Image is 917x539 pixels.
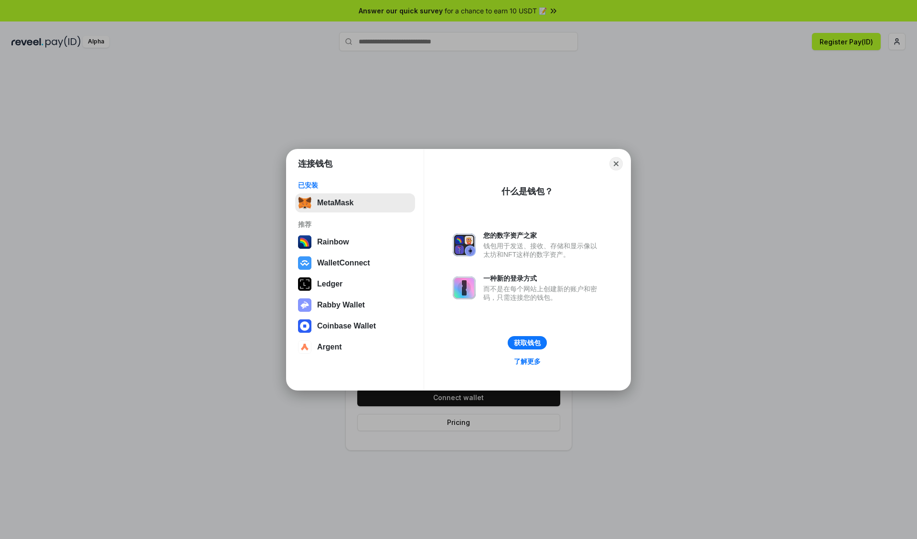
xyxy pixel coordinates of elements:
[514,338,541,347] div: 获取钱包
[295,296,415,315] button: Rabby Wallet
[317,238,349,246] div: Rainbow
[483,274,602,283] div: 一种新的登录方式
[453,276,476,299] img: svg+xml,%3Csvg%20xmlns%3D%22http%3A%2F%2Fwww.w3.org%2F2000%2Fsvg%22%20fill%3D%22none%22%20viewBox...
[295,233,415,252] button: Rainbow
[508,336,547,349] button: 获取钱包
[295,317,415,336] button: Coinbase Wallet
[483,242,602,259] div: 钱包用于发送、接收、存储和显示像以太坊和NFT这样的数字资产。
[298,319,311,333] img: svg+xml,%3Csvg%20width%3D%2228%22%20height%3D%2228%22%20viewBox%3D%220%200%2028%2028%22%20fill%3D...
[501,186,553,197] div: 什么是钱包？
[317,259,370,267] div: WalletConnect
[295,275,415,294] button: Ledger
[298,220,412,229] div: 推荐
[298,235,311,249] img: svg+xml,%3Csvg%20width%3D%22120%22%20height%3D%22120%22%20viewBox%3D%220%200%20120%20120%22%20fil...
[317,280,342,288] div: Ledger
[298,340,311,354] img: svg+xml,%3Csvg%20width%3D%2228%22%20height%3D%2228%22%20viewBox%3D%220%200%2028%2028%22%20fill%3D...
[483,285,602,302] div: 而不是在每个网站上创建新的账户和密码，只需连接您的钱包。
[514,357,541,366] div: 了解更多
[317,301,365,309] div: Rabby Wallet
[298,158,332,169] h1: 连接钱包
[298,298,311,312] img: svg+xml,%3Csvg%20xmlns%3D%22http%3A%2F%2Fwww.w3.org%2F2000%2Fsvg%22%20fill%3D%22none%22%20viewBox...
[317,322,376,330] div: Coinbase Wallet
[295,338,415,357] button: Argent
[298,196,311,210] img: svg+xml,%3Csvg%20fill%3D%22none%22%20height%3D%2233%22%20viewBox%3D%220%200%2035%2033%22%20width%...
[295,254,415,273] button: WalletConnect
[317,343,342,351] div: Argent
[453,233,476,256] img: svg+xml,%3Csvg%20xmlns%3D%22http%3A%2F%2Fwww.w3.org%2F2000%2Fsvg%22%20fill%3D%22none%22%20viewBox...
[508,355,546,368] a: 了解更多
[298,181,412,190] div: 已安装
[295,193,415,212] button: MetaMask
[609,157,623,170] button: Close
[483,231,602,240] div: 您的数字资产之家
[298,256,311,270] img: svg+xml,%3Csvg%20width%3D%2228%22%20height%3D%2228%22%20viewBox%3D%220%200%2028%2028%22%20fill%3D...
[317,199,353,207] div: MetaMask
[298,277,311,291] img: svg+xml,%3Csvg%20xmlns%3D%22http%3A%2F%2Fwww.w3.org%2F2000%2Fsvg%22%20width%3D%2228%22%20height%3...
